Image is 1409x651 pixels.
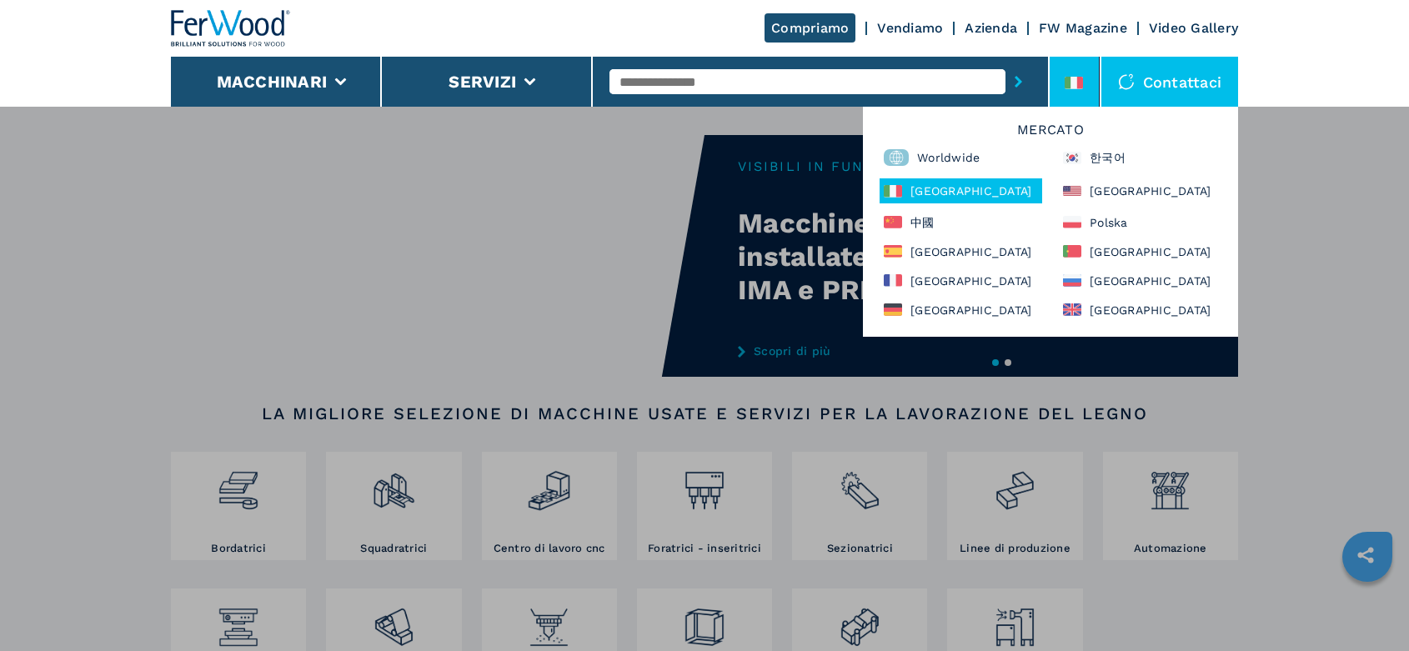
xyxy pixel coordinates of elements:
[217,72,328,92] button: Macchinari
[1059,241,1221,262] div: [GEOGRAPHIC_DATA]
[880,145,1042,170] div: Worldwide
[1149,20,1238,36] a: Video Gallery
[880,241,1042,262] div: [GEOGRAPHIC_DATA]
[880,299,1042,320] div: [GEOGRAPHIC_DATA]
[1059,212,1221,233] div: Polska
[1059,178,1221,203] div: [GEOGRAPHIC_DATA]
[1059,145,1221,170] div: 한국어
[449,72,516,92] button: Servizi
[1005,63,1031,101] button: submit-button
[1101,57,1239,107] div: Contattaci
[871,123,1230,145] h6: Mercato
[1059,270,1221,291] div: [GEOGRAPHIC_DATA]
[880,270,1042,291] div: [GEOGRAPHIC_DATA]
[880,178,1042,203] div: [GEOGRAPHIC_DATA]
[965,20,1017,36] a: Azienda
[1118,73,1135,90] img: Contattaci
[171,10,291,47] img: Ferwood
[765,13,855,43] a: Compriamo
[880,212,1042,233] div: 中國
[877,20,943,36] a: Vendiamo
[1039,20,1127,36] a: FW Magazine
[1059,299,1221,320] div: [GEOGRAPHIC_DATA]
